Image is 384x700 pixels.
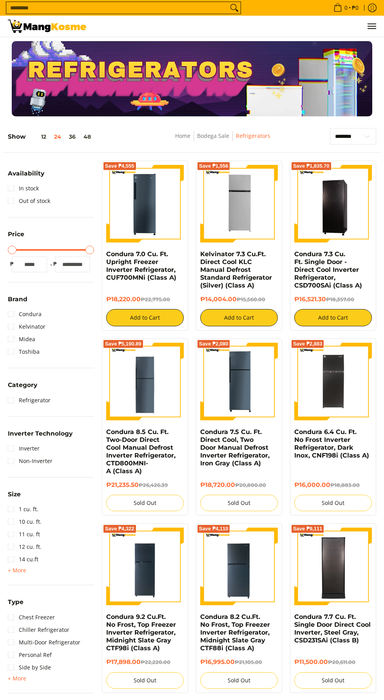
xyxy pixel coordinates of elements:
a: Out of stock [8,195,50,207]
a: Home [175,132,190,139]
span: Save ₱4,110 [199,526,228,531]
summary: Open [8,382,37,394]
span: Price [8,231,24,237]
span: Save ₱1,835.70 [293,164,330,168]
span: Save ₱2,080 [199,342,228,346]
h6: ₱16,995.00 [200,658,278,666]
ul: Customer Navigation [94,16,376,37]
h6: ₱16,521.30 [294,295,372,303]
button: 12 [25,134,50,140]
a: Non-Inverter [8,455,53,467]
span: 0 [343,5,349,11]
a: Condura 7.3 Cu. Ft. Single Door - Direct Cool Inverter Refrigerator, CSD700SAi (Class A) [294,250,362,289]
summary: Open [8,170,44,182]
a: 11 cu. ft [8,528,40,541]
a: Refrigerators [236,132,270,139]
summary: Open [8,674,26,683]
img: Condura 7.7 Cu. Ft. Single Door Direct Cool Inverter, Steel Gray, CSD231SAi (Class B) [294,529,372,604]
summary: Open [8,566,26,575]
span: + More [8,675,26,682]
span: Brand [8,296,27,302]
h6: ₱21,235.50 [106,481,184,489]
a: Kelvinator 7.3 Cu.Ft. Direct Cool KLC Manual Defrost Standard Refrigerator (Silver) (Class A) [200,250,272,289]
del: ₱20,800.00 [235,482,266,488]
del: ₱18,357.00 [326,297,354,302]
img: Condura 6.4 Cu. Ft. No Frost Inverter Refrigerator, Dark Inox, CNF198i (Class A) [294,343,372,420]
a: Condura 7.7 Cu. Ft. Single Door Direct Cool Inverter, Steel Gray, CSD231SAi (Class B) [294,613,371,644]
span: Inverter Technology [8,430,72,436]
span: + More [8,567,26,573]
a: Kelvinator [8,320,45,333]
button: Add to Cart [200,309,278,326]
a: Condura 8.2 Cu.Ft. No Frost, Top Freezer Inverter Refrigerator, Midnight Slate Gray CTF88i (Class A) [200,613,270,652]
span: ₱0 [351,5,360,11]
h6: ₱18,220.00 [106,295,184,303]
button: Add to Cart [294,309,372,326]
a: Condura 9.2 Cu.Ft. No Frost, Top Freezer Inverter Refrigerator, Midnight Slate Gray CTF98i (Class A) [106,613,176,652]
a: Midea [8,333,35,345]
img: condura-direct-cool-7.5-cubic-feet-2-door-manual-defrost-inverter-ref-iron-gray-full-view-mang-kosme [200,343,278,420]
span: Availability [8,170,44,176]
img: Kelvinator 7.3 Cu.Ft. Direct Cool KLC Manual Defrost Standard Refrigerator (Silver) (Class A) [200,165,278,242]
summary: Open [8,430,72,442]
a: Condura [8,308,42,320]
img: Condura 7.0 Cu. Ft. Upright Freezer Inverter Refrigerator, CUF700MNi (Class A) [106,165,184,242]
span: Save ₱9,111 [293,526,322,531]
img: Condura 8.2 Cu.Ft. No Frost, Top Freezer Inverter Refrigerator, Midnight Slate Gray CTF88i (Class A) [200,528,278,605]
img: Condura 8.5 Cu. Ft. Two-Door Direct Cool Manual Defrost Inverter Refrigerator, CTD800MNI-A (Class A) [106,343,184,420]
a: Inverter [8,442,40,455]
span: Size [8,491,21,497]
button: Sold Out [200,495,278,511]
span: ₱ [8,260,16,268]
a: Chiller Refrigerator [8,624,69,636]
a: Toshiba [8,345,40,358]
summary: Open [8,599,24,611]
del: ₱22,220.00 [141,659,170,665]
summary: Open [8,491,21,503]
a: Bodega Sale [197,132,229,139]
a: In stock [8,182,39,195]
button: Sold Out [106,672,184,689]
button: Sold Out [200,672,278,689]
del: ₱22,775.00 [141,297,170,302]
del: ₱15,560.00 [237,297,265,302]
span: Save ₱4,322 [105,526,134,531]
a: 12 cu. ft. [8,541,42,553]
span: Save ₱4,555 [105,164,134,168]
a: Condura 7.5 Cu. Ft. Direct Cool, Two Door Manual Defrost Inverter Refrigerator, Iron Gray (Class A) [200,428,270,467]
button: 36 [65,134,80,140]
nav: Main Menu [94,16,376,37]
span: ₱ [51,260,59,268]
h6: ₱18,720.00 [200,481,278,489]
a: Condura 7.0 Cu. Ft. Upright Freezer Inverter Refrigerator, CUF700MNi (Class A) [106,250,176,281]
a: 10 cu. ft. [8,516,42,528]
h6: ₱14,004.00 [200,295,278,303]
button: Menu [367,16,376,37]
button: Sold Out [294,495,372,511]
button: 48 [80,134,95,140]
img: Condura 9.2 Cu.Ft. No Frost, Top Freezer Inverter Refrigerator, Midnight Slate Gray CTF98i (Class A) [106,528,184,605]
a: Condura 8.5 Cu. Ft. Two-Door Direct Cool Manual Defrost Inverter Refrigerator, CTD800MNI-A (Class A) [106,428,176,475]
nav: Breadcrumbs [139,131,306,149]
span: Category [8,382,37,388]
button: Sold Out [106,495,184,511]
span: Save ₱1,556 [199,164,228,168]
del: ₱26,426.39 [139,482,168,488]
button: 24 [50,134,65,140]
a: 14 cu.ft [8,553,38,566]
button: Search [228,2,241,14]
h5: Show [8,133,95,140]
button: Add to Cart [106,309,184,326]
a: Personal Ref [8,649,52,661]
img: Condura 7.3 Cu. Ft. Single Door - Direct Cool Inverter Refrigerator, CSD700SAi (Class A) [294,166,372,241]
del: ₱21,105.00 [235,659,262,665]
a: 1 cu. ft. [8,503,38,516]
a: Side by Side [8,661,51,674]
a: Condura 6.4 Cu. Ft. No Frost Inverter Refrigerator, Dark Inox, CNF198i (Class A) [294,428,369,459]
h6: ₱17,898.00 [106,658,184,666]
button: Sold Out [294,672,372,689]
img: Bodega Sale Refrigerator l Mang Kosme: Home Appliances Warehouse Sale [8,20,86,33]
span: Type [8,599,24,605]
h6: ₱11,500.00 [294,658,372,666]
